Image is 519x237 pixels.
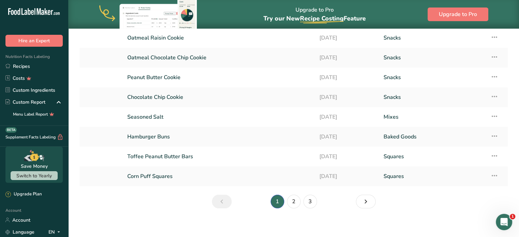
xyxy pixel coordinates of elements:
[356,195,376,208] a: Next page
[384,169,482,183] a: Squares
[127,90,311,104] a: Chocolate Chip Cookie
[127,110,311,124] a: Seasoned Salt
[5,35,63,47] button: Hire an Expert
[127,130,311,144] a: Hamburger Buns
[319,169,375,183] a: [DATE]
[384,50,482,65] a: Snacks
[300,14,344,23] span: Recipe Costing
[510,214,515,219] span: 1
[319,50,375,65] a: [DATE]
[127,31,311,45] a: Oatmeal Raisin Cookie
[384,130,482,144] a: Baked Goods
[263,14,366,23] span: Try our New Feature
[5,191,42,198] div: Upgrade Plan
[127,169,311,183] a: Corn Puff Squares
[384,31,482,45] a: Snacks
[287,195,301,208] a: Page 2.
[384,110,482,124] a: Mixes
[384,90,482,104] a: Snacks
[319,90,375,104] a: [DATE]
[127,149,311,164] a: Toffee Peanut Butter Bars
[11,171,58,180] button: Switch to Yearly
[303,195,317,208] a: Page 3.
[319,31,375,45] a: [DATE]
[212,195,232,208] a: Previous page
[263,0,366,29] div: Upgrade to Pro
[428,8,488,21] button: Upgrade to Pro
[439,10,477,18] span: Upgrade to Pro
[319,149,375,164] a: [DATE]
[21,163,48,170] div: Save Money
[384,70,482,85] a: Snacks
[496,214,512,230] iframe: Intercom live chat
[319,70,375,85] a: [DATE]
[319,130,375,144] a: [DATE]
[5,127,17,133] div: BETA
[384,149,482,164] a: Squares
[127,70,311,85] a: Peanut Butter Cookie
[319,110,375,124] a: [DATE]
[5,99,45,106] div: Custom Report
[127,50,311,65] a: Oatmeal Chocolate Chip Cookie
[16,173,52,179] span: Switch to Yearly
[48,228,63,236] div: EN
